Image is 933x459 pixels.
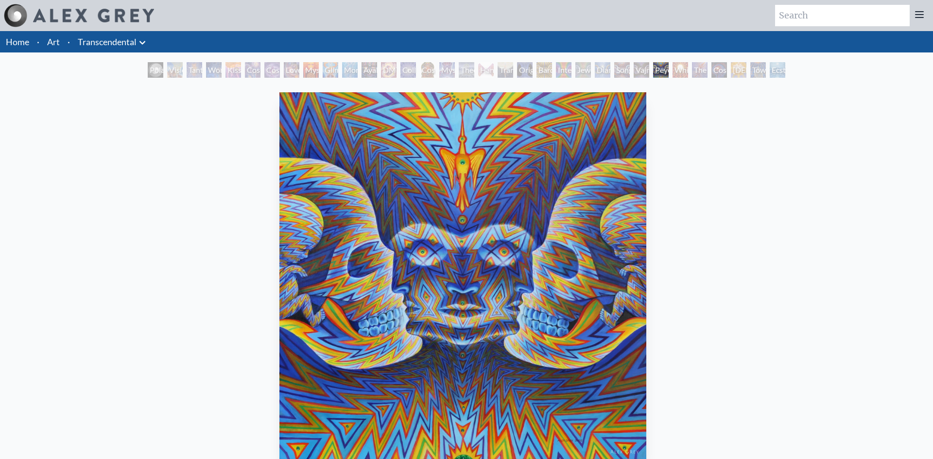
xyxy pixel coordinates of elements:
[264,62,280,78] div: Cosmic Artist
[47,35,60,49] a: Art
[439,62,455,78] div: Mystic Eye
[536,62,552,78] div: Bardo Being
[284,62,299,78] div: Love is a Cosmic Force
[323,62,338,78] div: Glimpsing the Empyrean
[673,62,688,78] div: White Light
[731,62,746,78] div: [DEMOGRAPHIC_DATA]
[575,62,591,78] div: Jewel Being
[595,62,610,78] div: Diamond Being
[225,62,241,78] div: Kiss of the [MEDICAL_DATA]
[478,62,494,78] div: Hands that See
[206,62,222,78] div: Wonder
[517,62,533,78] div: Original Face
[692,62,708,78] div: The Great Turn
[770,62,785,78] div: Ecstasy
[711,62,727,78] div: Cosmic Consciousness
[187,62,202,78] div: Tantra
[6,36,29,47] a: Home
[750,62,766,78] div: Toward the One
[420,62,435,78] div: Cosmic [DEMOGRAPHIC_DATA]
[64,31,74,52] li: ·
[303,62,319,78] div: Mysteriosa 2
[634,62,649,78] div: Vajra Being
[459,62,474,78] div: Theologue
[167,62,183,78] div: Visionary Origin of Language
[498,62,513,78] div: Transfiguration
[400,62,416,78] div: Collective Vision
[614,62,630,78] div: Song of Vajra Being
[653,62,669,78] div: Peyote Being
[148,62,163,78] div: Polar Unity Spiral
[556,62,571,78] div: Interbeing
[342,62,358,78] div: Monochord
[381,62,397,78] div: DMT - The Spirit Molecule
[362,62,377,78] div: Ayahuasca Visitation
[78,35,137,49] a: Transcendental
[775,5,910,26] input: Search
[33,31,43,52] li: ·
[245,62,260,78] div: Cosmic Creativity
